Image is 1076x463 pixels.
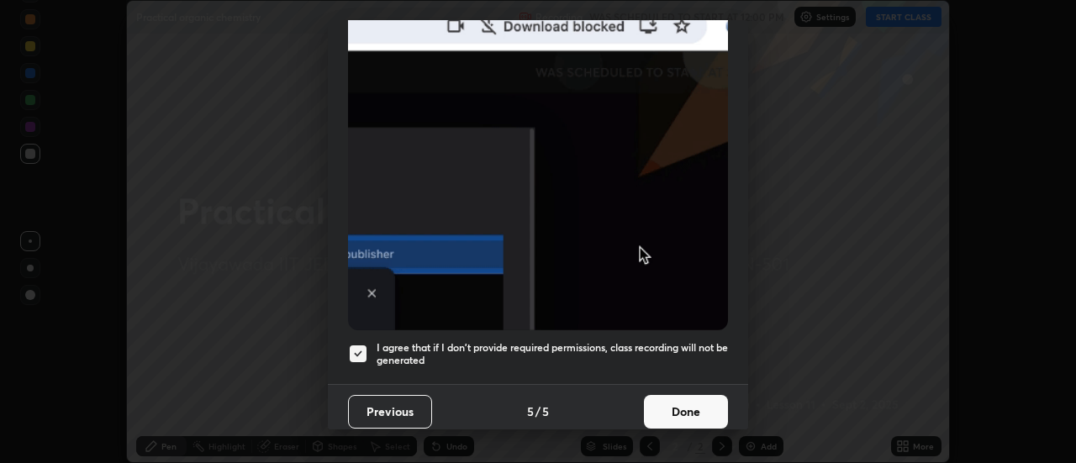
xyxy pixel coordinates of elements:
h4: 5 [527,402,534,420]
button: Previous [348,395,432,429]
h4: 5 [542,402,549,420]
h4: / [535,402,541,420]
button: Done [644,395,728,429]
h5: I agree that if I don't provide required permissions, class recording will not be generated [377,341,728,367]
